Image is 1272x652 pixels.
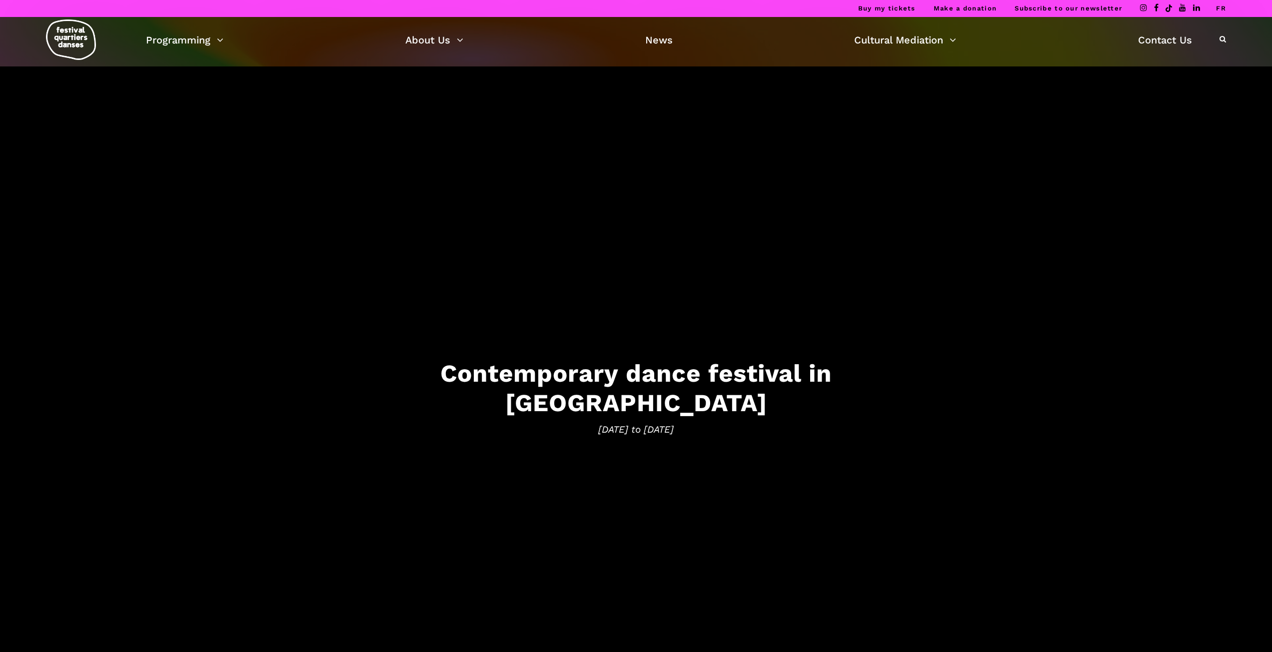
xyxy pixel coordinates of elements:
[146,31,223,48] a: Programming
[934,4,997,12] a: Make a donation
[46,19,96,60] img: logo-fqd-med
[326,422,946,437] span: [DATE] to [DATE]
[326,358,946,417] h3: Contemporary dance festival in [GEOGRAPHIC_DATA]
[645,31,673,48] a: News
[405,31,463,48] a: About Us
[1216,4,1226,12] a: FR
[858,4,916,12] a: Buy my tickets
[854,31,956,48] a: Cultural Mediation
[1138,31,1192,48] a: Contact Us
[1015,4,1122,12] a: Subscribe to our newsletter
